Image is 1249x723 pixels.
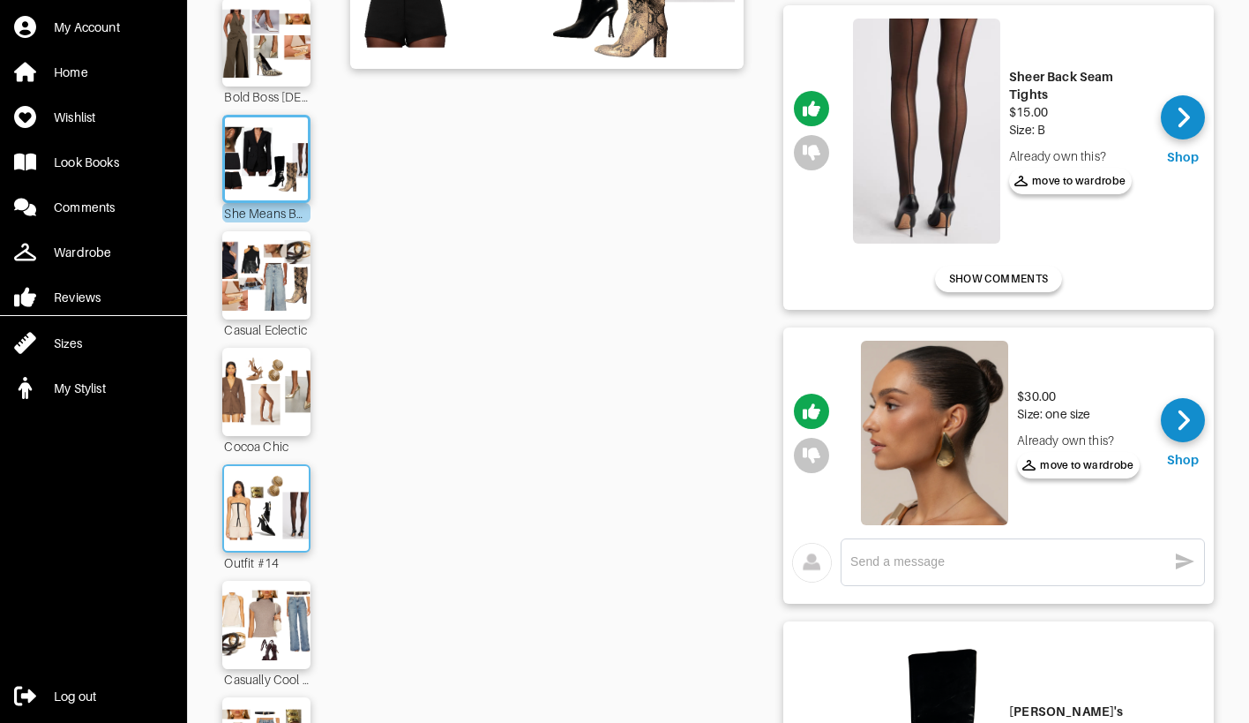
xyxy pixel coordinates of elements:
[1017,388,1140,405] div: $30.00
[54,335,82,352] div: Sizes
[1167,148,1199,166] div: Shop
[935,266,1062,292] button: SHOW COMMENTS
[221,126,313,192] img: Outfit She Means Business
[1009,147,1148,165] div: Already own this?
[222,87,310,106] div: Bold Boss [DEMOGRAPHIC_DATA]
[54,688,96,705] div: Log out
[1009,121,1148,139] div: Size: B
[1022,457,1134,473] span: move to wardrobe
[853,19,1000,245] img: Sheer Back Seam Tights
[222,669,310,689] div: Casually Cool & Elevated
[54,380,106,397] div: My Stylist
[54,244,111,261] div: Wardrobe
[217,590,318,660] img: Outfit Casually Cool & Elevated
[54,109,95,126] div: Wishlist
[222,436,310,456] div: Cocoa Chic
[1017,405,1140,423] div: Size: one size
[1014,173,1126,189] span: move to wardrobe
[54,19,120,36] div: My Account
[54,154,119,171] div: Look Books
[219,475,314,542] img: Outfit Outfit #14
[1009,168,1132,194] button: move to wardrobe
[1017,432,1140,449] div: Already own this?
[792,543,832,583] img: avatar
[217,240,318,311] img: Outfit Casual Eclectic
[1167,451,1199,469] div: Shop
[1161,398,1205,469] a: Shop
[1017,452,1140,478] button: move to wardrobe
[949,271,1048,287] span: SHOW COMMENTS
[1161,95,1205,166] a: Shop
[861,341,1008,525] img: BXesAHmirqQHJmKTxgNxc3dD
[1009,103,1148,121] div: $15.00
[217,7,318,78] img: Outfit Bold Boss Lady
[54,289,101,306] div: Reviews
[54,199,115,216] div: Comments
[222,203,310,222] div: She Means Business
[217,357,318,427] img: Outfit Cocoa Chic
[1009,68,1148,103] div: Sheer Back Seam Tights
[222,320,310,339] div: Casual Eclectic
[222,553,310,572] div: Outfit #14
[54,64,88,81] div: Home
